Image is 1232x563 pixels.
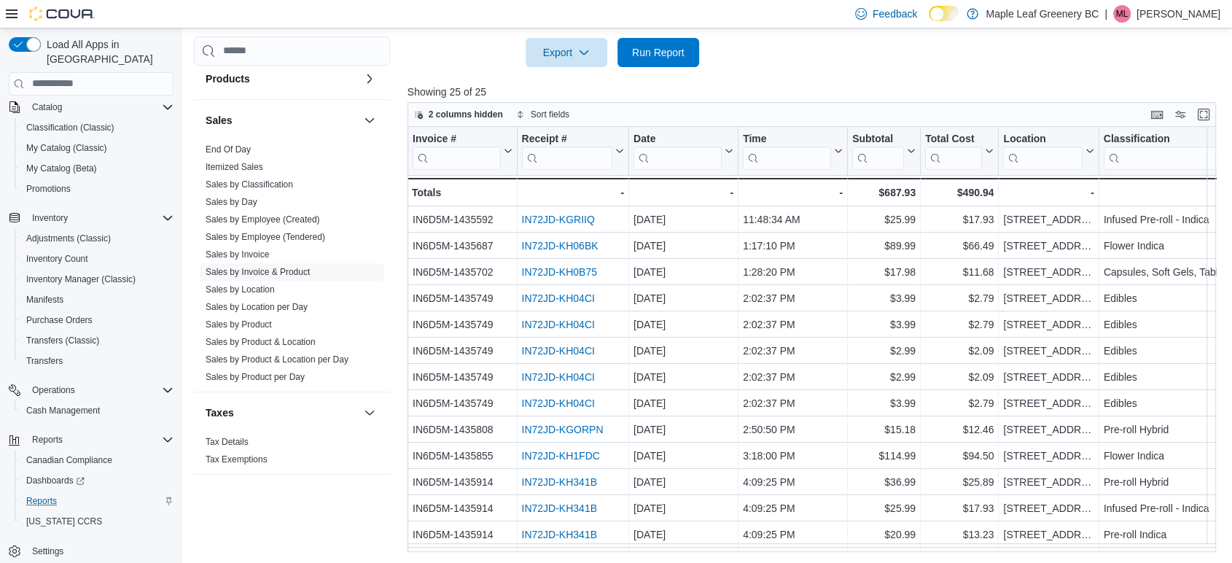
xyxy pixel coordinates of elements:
[20,311,98,329] a: Purchase Orders
[206,197,257,207] a: Sales by Day
[413,211,512,228] div: IN6D5M-1435592
[1003,132,1082,146] div: Location
[15,450,179,470] button: Canadian Compliance
[26,98,174,116] span: Catalog
[929,6,959,21] input: Dark Mode
[1003,263,1093,281] div: [STREET_ADDRESS]
[15,491,179,511] button: Reports
[413,500,512,517] div: IN6D5M-1435914
[206,302,308,312] a: Sales by Location per Day
[743,263,843,281] div: 1:28:20 PM
[26,543,69,560] a: Settings
[206,196,257,208] span: Sales by Day
[521,132,624,169] button: Receipt #
[633,395,733,412] div: [DATE]
[41,37,174,66] span: Load All Apps in [GEOGRAPHIC_DATA]
[20,230,117,247] a: Adjustments (Classic)
[206,336,316,348] span: Sales by Product & Location
[20,332,105,349] a: Transfers (Classic)
[206,113,233,128] h3: Sales
[633,526,733,543] div: [DATE]
[743,237,843,255] div: 1:17:10 PM
[521,476,597,488] a: IN72JD-KH341B
[206,354,348,365] span: Sales by Product & Location per Day
[15,117,179,138] button: Classification (Classic)
[743,132,831,146] div: Time
[633,263,733,281] div: [DATE]
[521,184,624,201] div: -
[26,142,107,154] span: My Catalog (Classic)
[925,342,994,360] div: $2.09
[206,437,249,447] a: Tax Details
[1003,368,1093,386] div: [STREET_ADDRESS]
[925,500,994,517] div: $17.93
[26,335,99,346] span: Transfers (Classic)
[1003,500,1093,517] div: [STREET_ADDRESS]
[20,492,63,510] a: Reports
[206,71,358,86] button: Products
[15,249,179,269] button: Inventory Count
[20,402,106,419] a: Cash Management
[510,106,575,123] button: Sort fields
[925,368,994,386] div: $2.09
[1148,106,1166,123] button: Keyboard shortcuts
[206,372,305,382] a: Sales by Product per Day
[521,502,597,514] a: IN72JD-KH341B
[194,433,390,474] div: Taxes
[743,211,843,228] div: 11:48:34 AM
[206,266,310,278] span: Sales by Invoice & Product
[1113,5,1131,23] div: Michelle Lim
[26,381,174,399] span: Operations
[26,294,63,306] span: Manifests
[925,132,982,146] div: Total Cost
[15,400,179,421] button: Cash Management
[633,473,733,491] div: [DATE]
[1003,290,1093,307] div: [STREET_ADDRESS]
[26,431,69,449] button: Reports
[20,352,69,370] a: Transfers
[20,492,174,510] span: Reports
[633,211,733,228] div: [DATE]
[925,237,994,255] div: $66.49
[206,284,275,295] a: Sales by Location
[20,180,77,198] a: Promotions
[852,473,916,491] div: $36.99
[1003,211,1093,228] div: [STREET_ADDRESS]
[521,132,612,146] div: Receipt #
[20,513,174,530] span: Washington CCRS
[15,351,179,371] button: Transfers
[361,404,378,422] button: Taxes
[3,540,179,562] button: Settings
[1195,106,1212,123] button: Enter fullscreen
[413,395,512,412] div: IN6D5M-1435749
[521,397,594,409] a: IN72JD-KH04CI
[26,516,102,527] span: [US_STATE] CCRS
[206,231,325,243] span: Sales by Employee (Tendered)
[521,319,594,330] a: IN72JD-KH04CI
[15,470,179,491] a: Dashboards
[925,395,994,412] div: $2.79
[15,330,179,351] button: Transfers (Classic)
[206,405,358,420] button: Taxes
[206,454,268,465] span: Tax Exemptions
[20,451,118,469] a: Canadian Compliance
[413,263,512,281] div: IN6D5M-1435702
[20,119,174,136] span: Classification (Classic)
[633,421,733,438] div: [DATE]
[413,473,512,491] div: IN6D5M-1435914
[413,421,512,438] div: IN6D5M-1435808
[743,447,843,465] div: 3:18:00 PM
[925,447,994,465] div: $94.50
[206,214,320,225] span: Sales by Employee (Created)
[26,381,81,399] button: Operations
[20,472,90,489] a: Dashboards
[1003,316,1093,333] div: [STREET_ADDRESS]
[852,184,916,201] div: $687.93
[633,447,733,465] div: [DATE]
[1104,5,1107,23] p: |
[852,421,916,438] div: $15.18
[32,212,68,224] span: Inventory
[852,368,916,386] div: $2.99
[32,434,63,446] span: Reports
[521,214,594,225] a: IN72JD-KGRIIQ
